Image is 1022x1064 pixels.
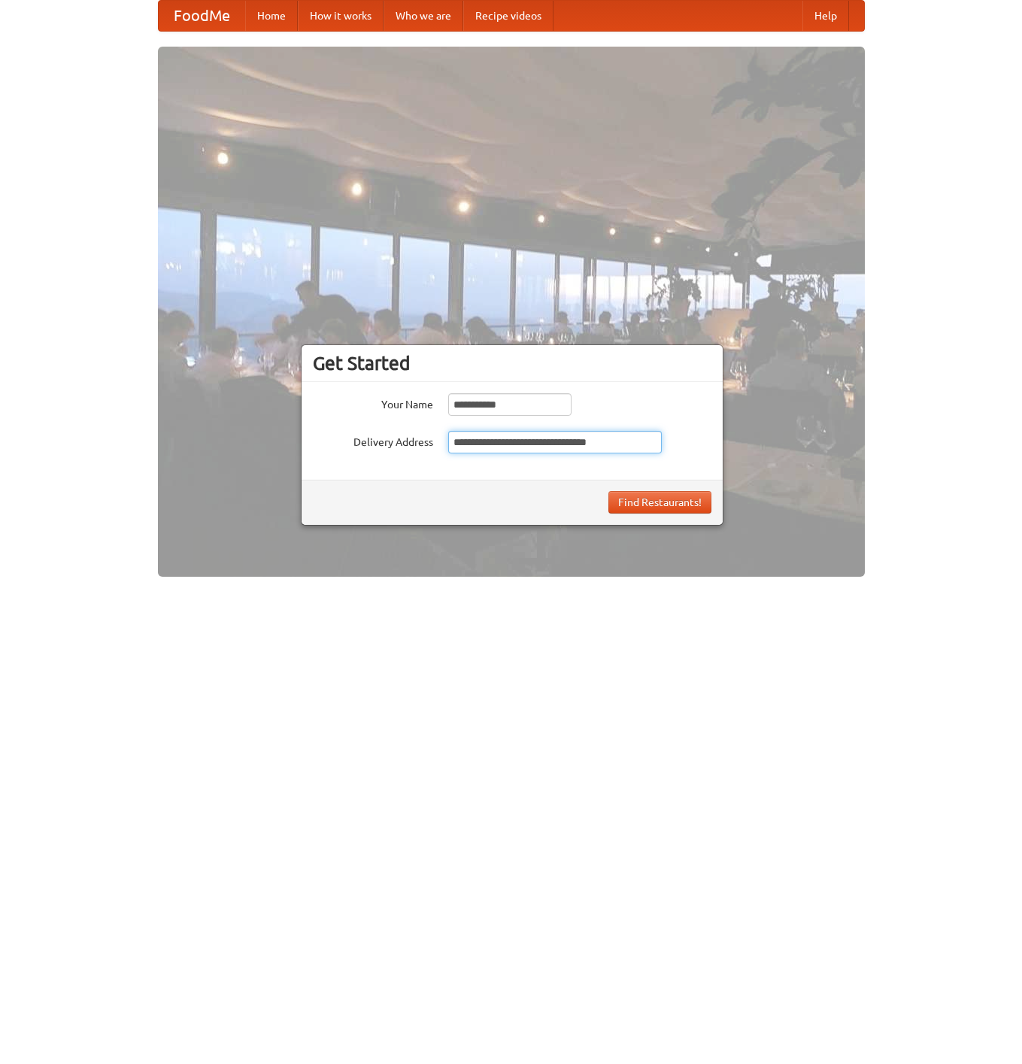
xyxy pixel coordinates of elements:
a: How it works [298,1,384,31]
label: Delivery Address [313,431,433,450]
button: Find Restaurants! [608,491,711,514]
a: FoodMe [159,1,245,31]
a: Help [802,1,849,31]
a: Recipe videos [463,1,553,31]
a: Home [245,1,298,31]
h3: Get Started [313,352,711,374]
label: Your Name [313,393,433,412]
a: Who we are [384,1,463,31]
